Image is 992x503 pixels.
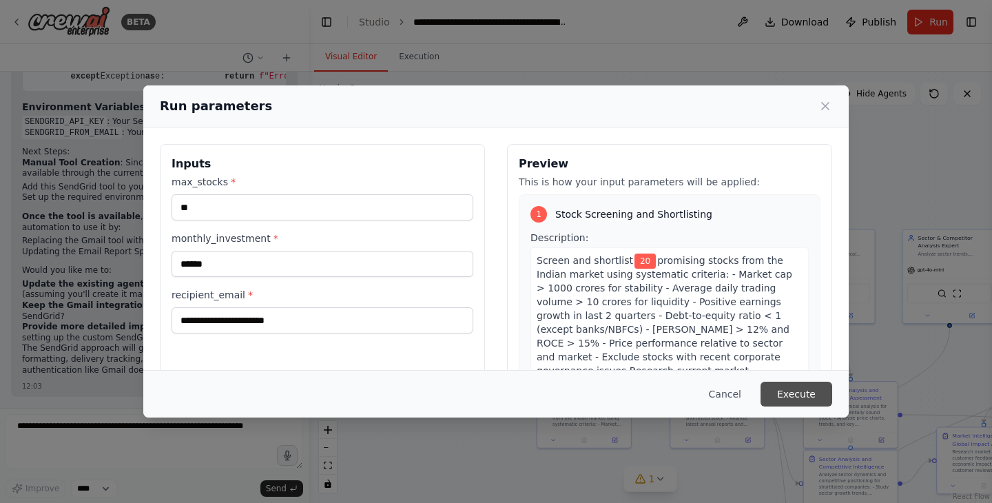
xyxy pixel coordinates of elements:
[172,288,473,302] label: recipient_email
[530,232,588,243] span: Description:
[519,175,820,189] p: This is how your input parameters will be applied:
[537,255,800,404] span: promising stocks from the Indian market using systematic criteria: - Market cap > 1000 crores for...
[172,175,473,189] label: max_stocks
[530,206,547,223] div: 1
[519,156,820,172] h3: Preview
[537,255,633,266] span: Screen and shortlist
[160,96,272,116] h2: Run parameters
[172,156,473,172] h3: Inputs
[698,382,752,407] button: Cancel
[634,254,656,269] span: Variable: max_stocks
[172,232,473,245] label: monthly_investment
[761,382,832,407] button: Execute
[555,207,712,221] span: Stock Screening and Shortlisting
